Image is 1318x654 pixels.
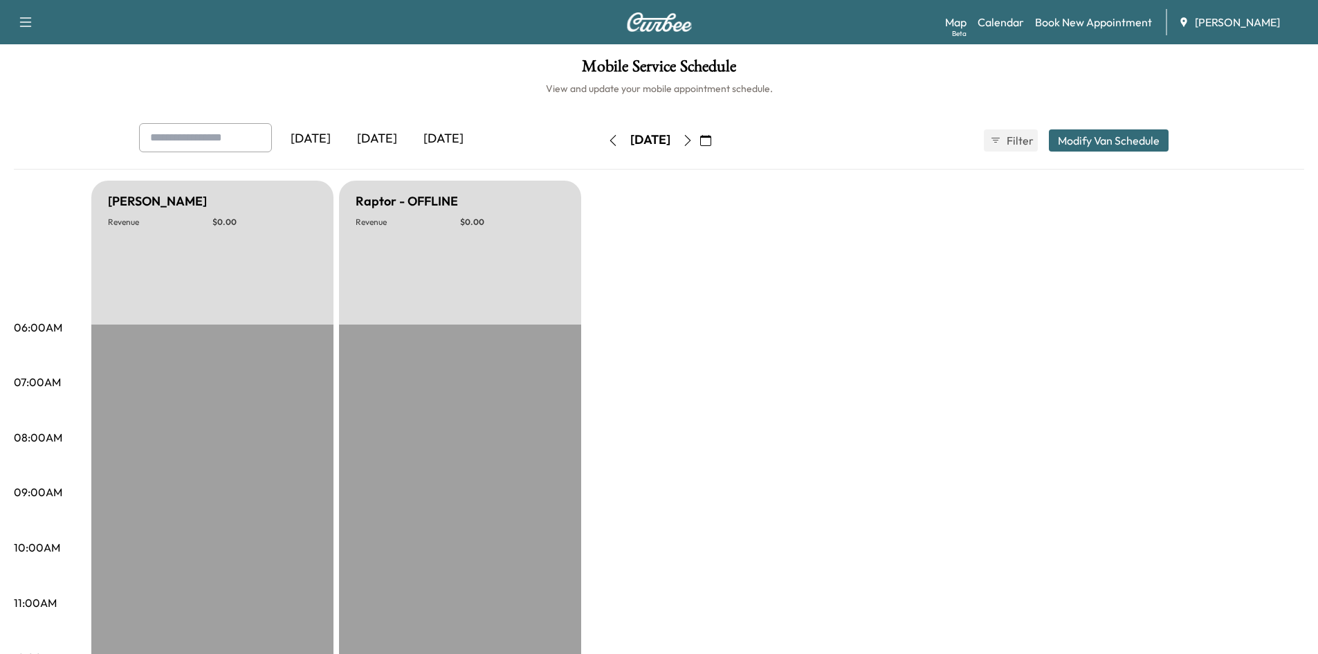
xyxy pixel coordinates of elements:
p: 11:00AM [14,594,57,611]
p: 09:00AM [14,484,62,500]
div: [DATE] [277,123,344,155]
img: Curbee Logo [626,12,693,32]
span: Filter [1007,132,1032,149]
p: 08:00AM [14,429,62,446]
p: $ 0.00 [460,217,565,228]
p: Revenue [356,217,460,228]
p: 06:00AM [14,319,62,336]
button: Modify Van Schedule [1049,129,1169,152]
button: Filter [984,129,1038,152]
h6: View and update your mobile appointment schedule. [14,82,1304,96]
div: Beta [952,28,967,39]
h5: Raptor - OFFLINE [356,192,458,211]
a: Calendar [978,14,1024,30]
p: Revenue [108,217,212,228]
div: [DATE] [410,123,477,155]
p: $ 0.00 [212,217,317,228]
p: 10:00AM [14,539,60,556]
p: 07:00AM [14,374,61,390]
a: Book New Appointment [1035,14,1152,30]
div: [DATE] [630,131,670,149]
div: [DATE] [344,123,410,155]
a: MapBeta [945,14,967,30]
span: [PERSON_NAME] [1195,14,1280,30]
h1: Mobile Service Schedule [14,58,1304,82]
h5: [PERSON_NAME] [108,192,207,211]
